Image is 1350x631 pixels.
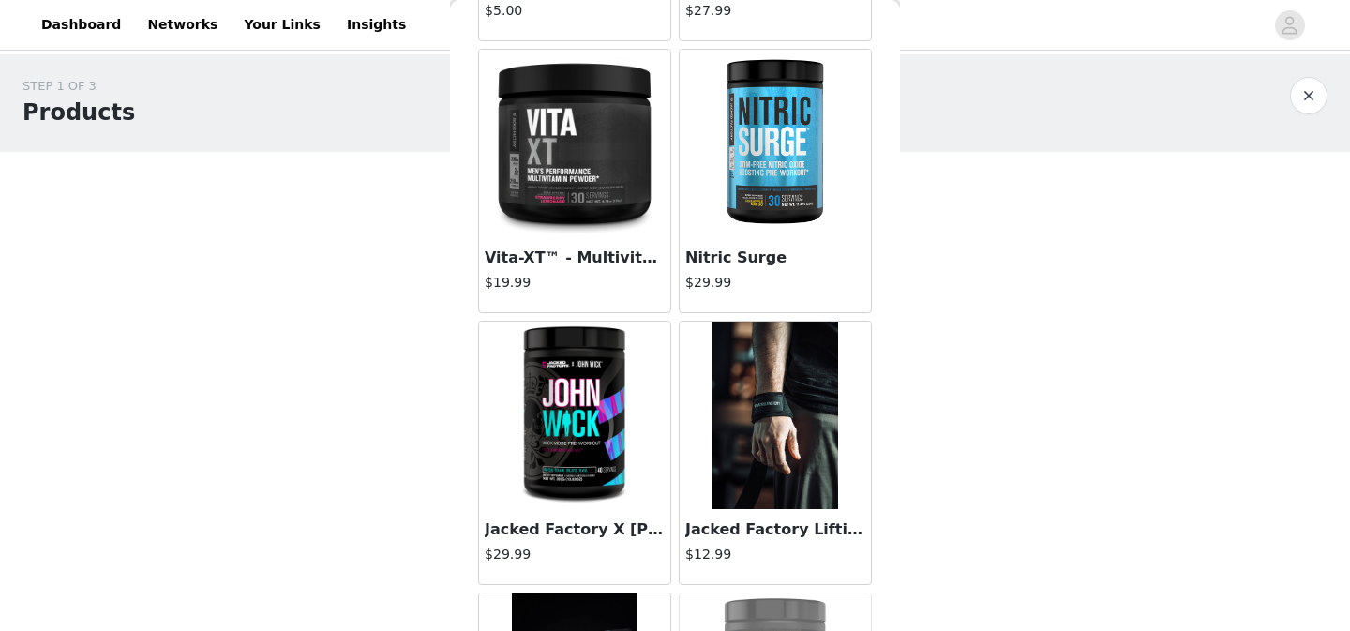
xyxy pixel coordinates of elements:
[1281,10,1298,40] div: avatar
[485,545,665,564] h4: $29.99
[30,4,132,46] a: Dashboard
[481,322,668,509] img: Jacked Factory X John Wick - Wick Mode Pre-Workout
[685,518,865,541] h3: Jacked Factory Lifting Straps
[685,273,865,293] h4: $29.99
[336,4,417,46] a: Insights
[682,50,869,237] img: Nitric Surge
[485,273,665,293] h4: $19.99
[485,247,665,269] h3: Vita-XT™ - Multivitamin Powder
[712,322,837,509] img: Jacked Factory Lifting Straps
[685,1,865,21] h4: $27.99
[22,96,135,129] h1: Products
[485,518,665,541] h3: Jacked Factory X [PERSON_NAME] - [PERSON_NAME] Mode Pre-Workout
[22,77,135,96] div: STEP 1 OF 3
[481,50,668,237] img: Vita-XT™ - Multivitamin Powder
[232,4,332,46] a: Your Links
[685,545,865,564] h4: $12.99
[136,4,229,46] a: Networks
[685,247,865,269] h3: Nitric Surge
[485,1,665,21] h4: $5.00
